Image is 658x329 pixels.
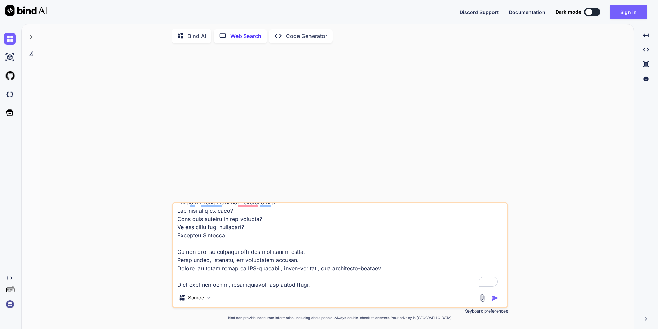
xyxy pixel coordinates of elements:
button: Discord Support [460,9,499,16]
img: darkCloudIdeIcon [4,89,16,100]
p: Source [188,294,204,301]
button: Sign in [610,5,647,19]
span: Dark mode [556,9,581,15]
p: Bind AI [187,32,206,40]
img: githubLight [4,70,16,82]
img: Pick Models [206,295,212,301]
img: attachment [478,294,486,302]
span: Documentation [509,9,545,15]
p: Keyboard preferences [172,308,508,314]
img: signin [4,298,16,310]
img: icon [492,295,499,302]
img: ai-studio [4,51,16,63]
p: Code Generator [286,32,327,40]
p: Bind can provide inaccurate information, including about people. Always double-check its answers.... [172,315,508,320]
button: Documentation [509,9,545,16]
p: Web Search [230,32,261,40]
img: chat [4,33,16,45]
textarea: To enrich screen reader interactions, please activate Accessibility in Grammarly extension settings [173,203,507,288]
span: Discord Support [460,9,499,15]
img: Bind AI [5,5,47,16]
